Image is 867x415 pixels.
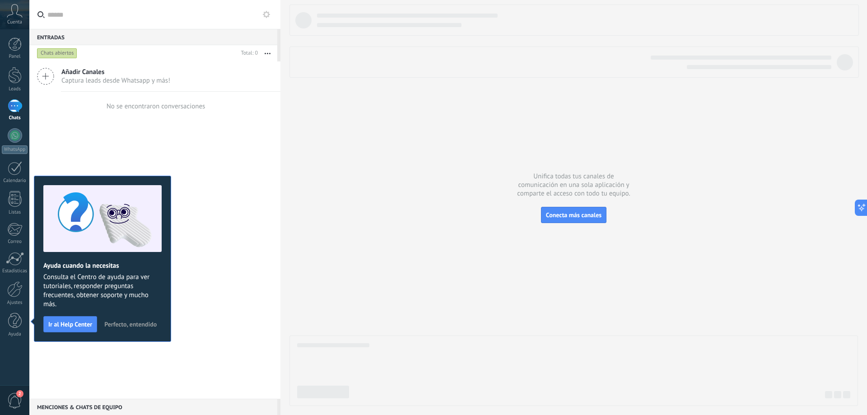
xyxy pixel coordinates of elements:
div: Correo [2,239,28,245]
div: Estadísticas [2,268,28,274]
div: Leads [2,86,28,92]
span: Conecta más canales [546,211,601,219]
div: Panel [2,54,28,60]
div: Ayuda [2,331,28,337]
div: Chats [2,115,28,121]
span: Consulta el Centro de ayuda para ver tutoriales, responder preguntas frecuentes, obtener soporte ... [43,273,162,309]
div: Calendario [2,178,28,184]
div: Listas [2,210,28,215]
span: Ir al Help Center [48,321,92,327]
button: Ir al Help Center [43,316,97,332]
span: Perfecto, entendido [104,321,157,327]
div: Ajustes [2,300,28,306]
span: 2 [16,390,23,397]
div: Total: 0 [238,49,258,58]
div: No se encontraron conversaciones [107,102,205,111]
span: Captura leads desde Whatsapp y más! [61,76,170,85]
div: WhatsApp [2,145,28,154]
span: Cuenta [7,19,22,25]
div: Entradas [29,29,277,45]
button: Perfecto, entendido [100,317,161,331]
span: Añadir Canales [61,68,170,76]
button: Conecta más canales [541,207,606,223]
div: Menciones & Chats de equipo [29,399,277,415]
h2: Ayuda cuando la necesitas [43,261,162,270]
div: Chats abiertos [37,48,77,59]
